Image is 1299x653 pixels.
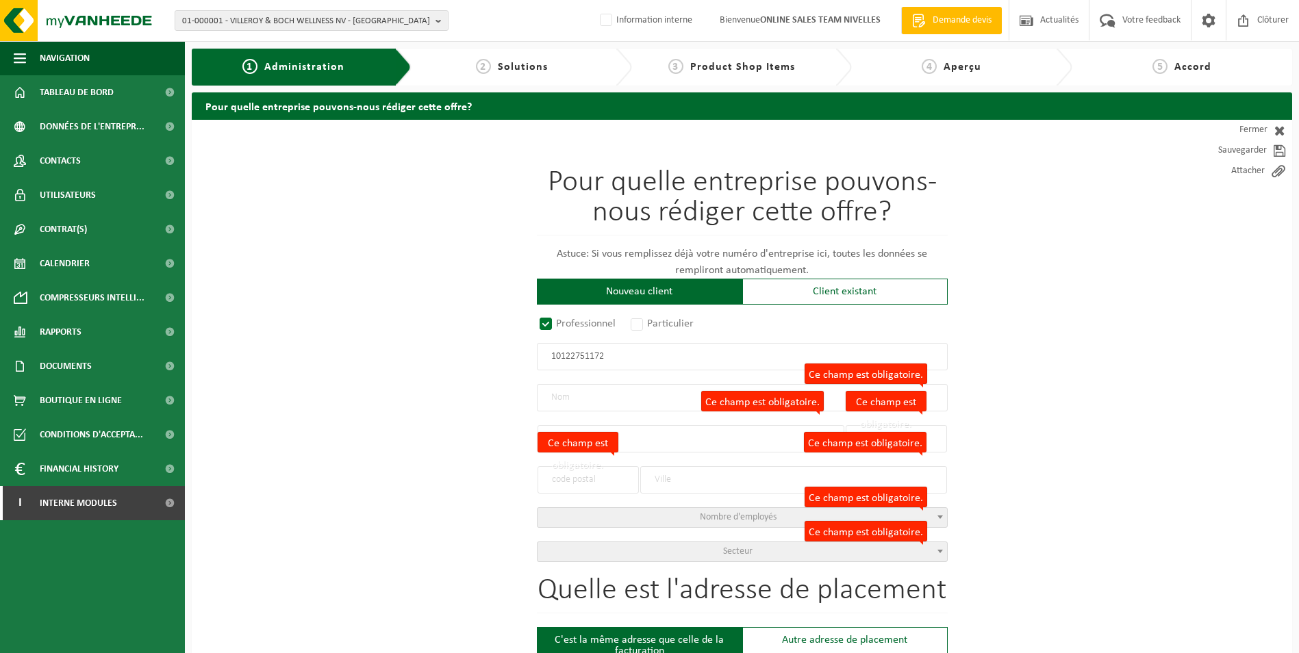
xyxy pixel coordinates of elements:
span: Aperçu [944,62,981,73]
label: Particulier [628,314,698,333]
a: Attacher [1169,161,1292,181]
h2: Pour quelle entreprise pouvons-nous rédiger cette offre? [192,92,1292,119]
span: 1 [242,59,257,74]
span: Navigation [40,41,90,75]
span: Tableau de bord [40,75,114,110]
a: 1Administration [202,59,384,75]
a: 2Solutions [418,59,604,75]
a: 5Accord [1079,59,1285,75]
span: Accord [1174,62,1211,73]
span: Compresseurs intelli... [40,281,144,315]
a: 4Aperçu [859,59,1044,75]
span: Contacts [40,144,81,178]
input: code postal [538,466,639,494]
label: Ce champ est obligatoire. [538,432,618,452]
a: Demande devis [901,7,1002,34]
span: Conditions d'accepta... [40,418,143,452]
input: Numéro d'entreprise [537,343,948,370]
span: Solutions [498,62,548,73]
label: Ce champ est obligatoire. [846,391,926,411]
span: I [14,486,26,520]
a: Fermer [1169,120,1292,140]
label: Ce champ est obligatoire. [804,432,926,452]
label: Ce champ est obligatoire. [805,487,927,507]
span: 2 [476,59,491,74]
span: Documents [40,349,92,383]
strong: ONLINE SALES TEAM NIVELLES [760,15,881,25]
h1: Pour quelle entreprise pouvons-nous rédiger cette offre? [537,168,948,235]
span: Product Shop Items [690,62,795,73]
label: Ce champ est obligatoire. [701,391,824,411]
h1: Quelle est l'adresse de placement [537,576,948,613]
span: Contrat(s) [40,212,87,246]
label: Ce champ est obligatoire. [805,363,927,384]
p: Astuce: Si vous remplissez déjà votre numéro d'entreprise ici, toutes les données se rempliront a... [537,246,948,279]
span: 5 [1152,59,1168,74]
input: Ville [640,466,947,494]
a: 3Product Shop Items [639,59,824,75]
button: 01-000001 - VILLEROY & BOCH WELLNESS NV - [GEOGRAPHIC_DATA] [175,10,449,31]
span: 4 [922,59,937,74]
span: Rapports [40,315,81,349]
span: Calendrier [40,246,90,281]
span: Données de l'entrepr... [40,110,144,144]
input: Nom [537,384,948,411]
label: Information interne [597,10,692,31]
span: Utilisateurs [40,178,96,212]
span: Administration [264,62,344,73]
span: Secteur [723,546,753,556]
span: Financial History [40,452,118,486]
span: Interne modules [40,486,117,520]
input: Rue [538,425,844,452]
a: Sauvegarder [1169,140,1292,161]
div: Client existant [742,279,948,305]
span: Nombre d'employés [700,512,777,522]
span: 01-000001 - VILLEROY & BOCH WELLNESS NV - [GEOGRAPHIC_DATA] [182,11,430,31]
div: Nouveau client [537,279,742,305]
label: Professionnel [537,314,620,333]
span: Demande devis [929,14,995,27]
label: Ce champ est obligatoire. [805,521,927,541]
span: Boutique en ligne [40,383,122,418]
span: 3 [668,59,683,74]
